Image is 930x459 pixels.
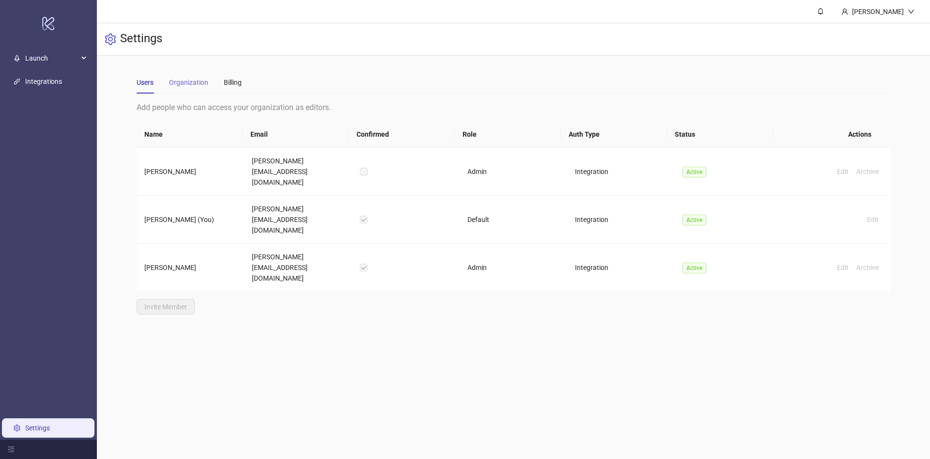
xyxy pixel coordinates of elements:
td: [PERSON_NAME][EMAIL_ADDRESS][DOMAIN_NAME] [244,148,352,196]
div: [PERSON_NAME] [848,6,908,17]
td: Admin [460,148,567,196]
button: Archive [852,262,883,273]
span: Active [682,215,706,225]
span: setting [105,33,116,45]
button: Edit [863,214,883,225]
div: Users [137,77,154,88]
td: [PERSON_NAME] (You) [137,196,244,244]
div: Organization [169,77,208,88]
button: Edit [833,166,852,177]
span: Active [682,167,706,177]
span: Launch [25,48,78,68]
th: Actions [773,121,879,148]
span: Active [682,263,706,273]
td: Integration [567,196,675,244]
td: [PERSON_NAME][EMAIL_ADDRESS][DOMAIN_NAME] [244,244,352,291]
td: Integration [567,244,675,291]
div: Add people who can access your organization as editors. [137,101,890,113]
td: [PERSON_NAME][EMAIL_ADDRESS][DOMAIN_NAME] [244,196,352,244]
td: [PERSON_NAME] [137,244,244,291]
th: Status [667,121,773,148]
h3: Settings [120,31,162,47]
button: Invite Member [137,299,195,315]
th: Email [243,121,349,148]
td: [PERSON_NAME] [137,148,244,196]
th: Name [137,121,243,148]
td: Admin [460,244,567,291]
span: rocket [14,55,20,62]
th: Auth Type [561,121,667,148]
th: Role [455,121,561,148]
span: bell [817,8,824,15]
td: Default [460,196,567,244]
td: Integration [567,148,675,196]
a: Settings [25,424,50,432]
div: Billing [224,77,242,88]
button: Archive [852,166,883,177]
button: Edit [833,262,852,273]
a: Integrations [25,78,62,85]
span: menu-fold [8,446,15,453]
span: down [908,8,914,15]
th: Confirmed [349,121,455,148]
span: user [841,8,848,15]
